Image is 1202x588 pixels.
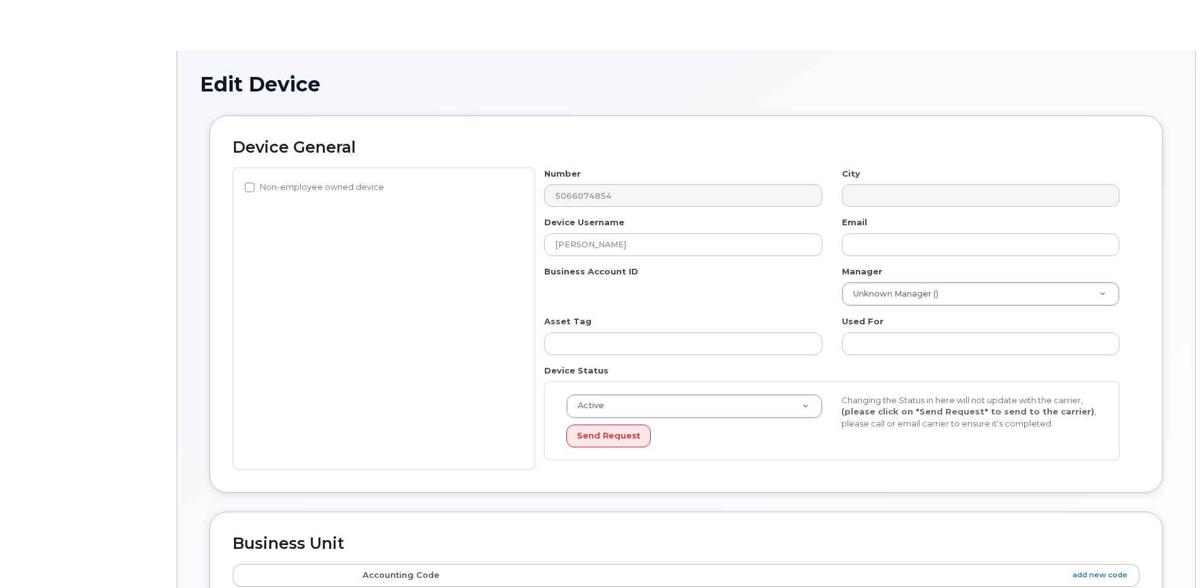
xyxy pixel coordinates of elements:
label: Device Username [544,216,624,228]
span: Unknown Manager () [846,288,938,300]
h2: Device General [233,139,1140,156]
label: Used For [842,315,884,327]
a: add new code [1073,570,1128,580]
label: Business Account ID [544,266,638,278]
label: Number [544,168,581,180]
div: Changing the Status in here will not update with the carrier, , please call or email carrier to e... [832,394,1107,430]
a: Active [567,395,822,418]
button: Send Request [566,425,651,448]
label: City [842,168,860,180]
label: Asset Tag [544,315,592,327]
strong: (please click on "Send Request" to send to the carrier) [841,406,1094,416]
h1: Edit Device [200,73,1172,95]
th: Accounting Code [351,564,1140,587]
a: Unknown Manager () [843,283,1119,305]
h2: Business Unit [233,535,1140,553]
input: Non-employee owned device [245,182,255,192]
label: Non-employee owned device [245,180,384,195]
label: Device Status [544,365,609,377]
label: Manager [842,266,882,278]
span: Active [570,400,604,411]
label: Email [842,216,867,228]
